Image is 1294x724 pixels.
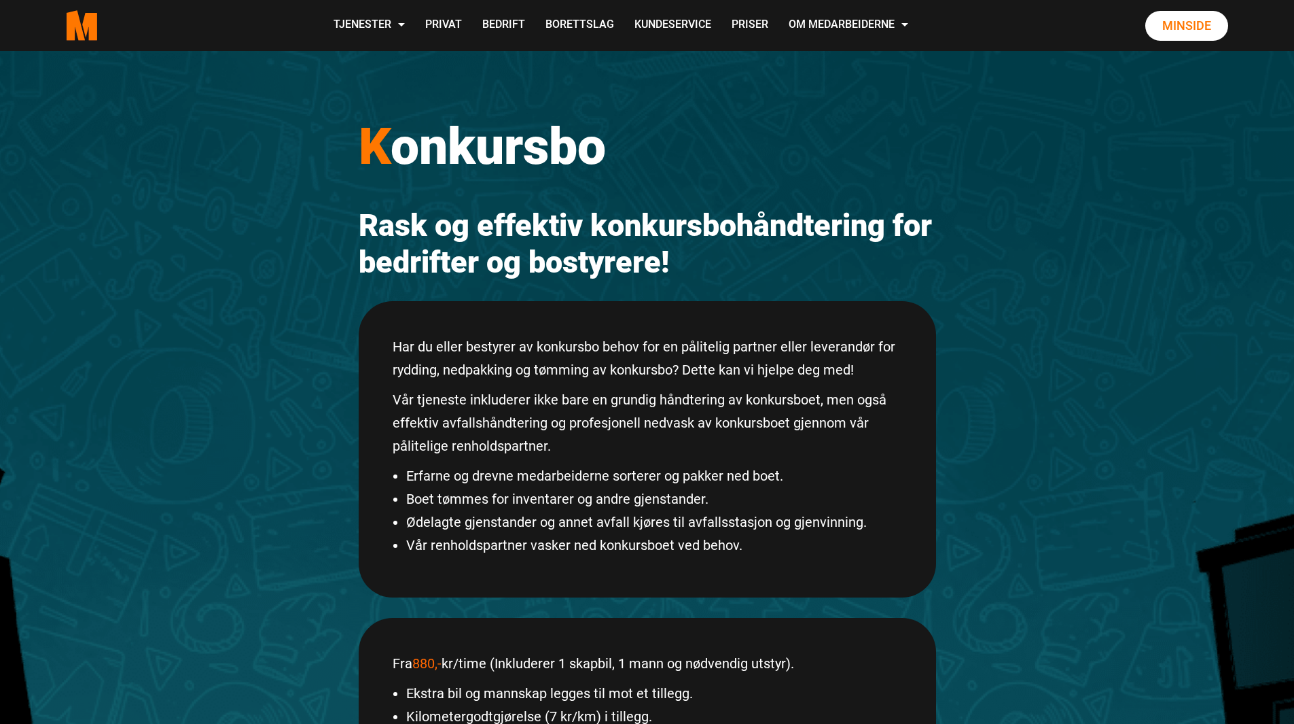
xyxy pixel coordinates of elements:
[721,1,778,50] a: Priser
[415,1,472,50] a: Privat
[1145,11,1228,41] a: Minside
[393,388,902,458] p: Vår tjeneste inkluderer ikke bare en grundig håndtering av konkursboet, men også effektiv avfalls...
[472,1,535,50] a: Bedrift
[406,487,902,511] li: Boet tømmes for inventarer og andre gjenstander.
[323,1,415,50] a: Tjenester
[359,116,391,176] span: K
[393,652,902,675] p: Fra kr/time (Inkluderer 1 skapbil, 1 mann og nødvendig utstyr).
[535,1,624,50] a: Borettslag
[406,682,902,705] li: Ekstra bil og mannskap legges til mot et tillegg.
[393,335,902,381] p: Har du eller bestyrer av konkursbo behov for en pålitelig partner eller leverandør for rydding, n...
[406,534,902,557] li: Vår renholdspartner vasker ned konkursboet ved behov.
[412,655,442,672] span: 880,-
[359,207,936,281] h2: Rask og effektiv konkursbohåndtering for bedrifter og bostyrere!
[778,1,918,50] a: Om Medarbeiderne
[359,116,936,177] h1: onkursbo
[406,464,902,487] li: Erfarne og drevne medarbeiderne sorterer og pakker ned boet.
[406,511,902,534] li: Ødelagte gjenstander og annet avfall kjøres til avfallsstasjon og gjenvinning.
[624,1,721,50] a: Kundeservice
